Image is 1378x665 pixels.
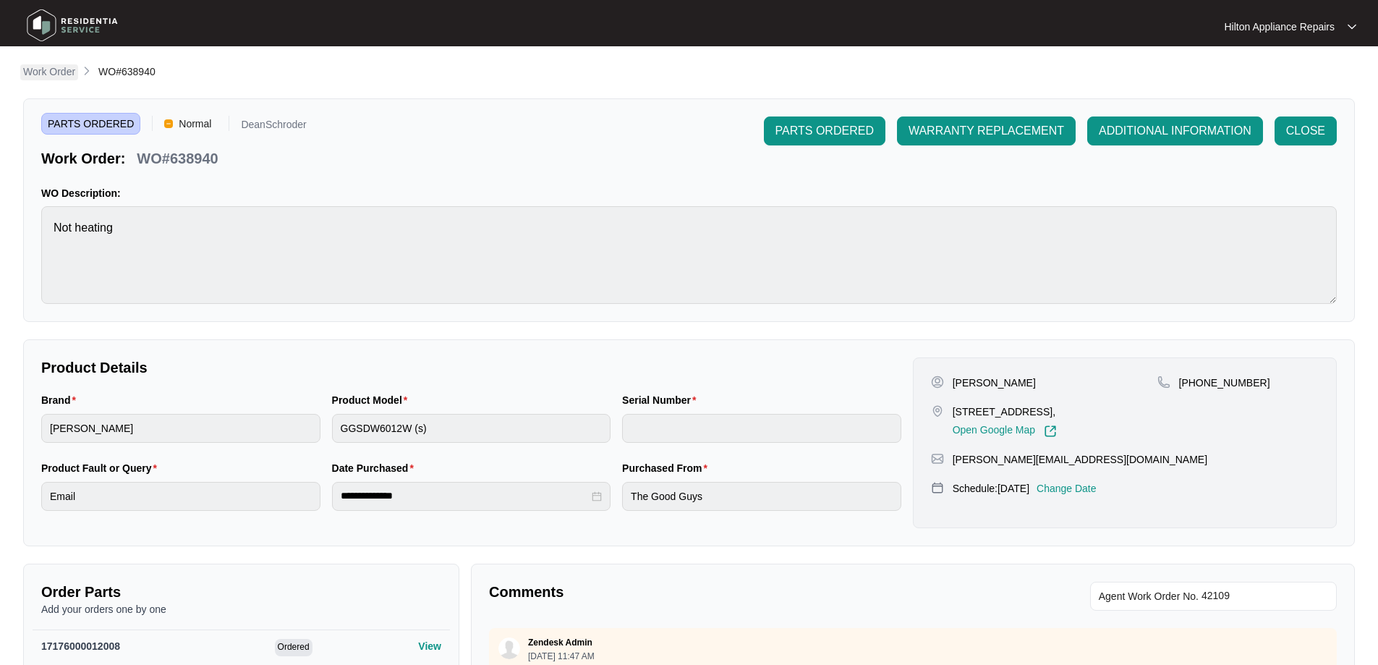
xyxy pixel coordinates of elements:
[275,639,312,656] span: Ordered
[622,461,713,475] label: Purchased From
[164,119,173,128] img: Vercel Logo
[931,376,944,389] img: user-pin
[931,404,944,418] img: map-pin
[41,148,125,169] p: Work Order:
[1202,588,1328,605] input: Add Agent Work Order No.
[953,376,1036,390] p: [PERSON_NAME]
[953,481,1029,496] p: Schedule: [DATE]
[1275,117,1337,145] button: CLOSE
[22,4,123,47] img: residentia service logo
[622,482,901,511] input: Purchased From
[931,481,944,494] img: map-pin
[41,461,163,475] label: Product Fault or Query
[953,425,1057,438] a: Open Google Map
[1044,425,1057,438] img: Link-External
[775,122,874,140] span: PARTS ORDERED
[1087,117,1263,145] button: ADDITIONAL INFORMATION
[20,64,78,80] a: Work Order
[41,393,82,407] label: Brand
[418,639,441,653] p: View
[41,582,441,602] p: Order Parts
[41,113,140,135] span: PARTS ORDERED
[41,357,901,378] p: Product Details
[41,414,320,443] input: Brand
[41,602,441,617] p: Add your orders one by one
[1286,122,1325,140] span: CLOSE
[341,488,590,504] input: Date Purchased
[622,393,702,407] label: Serial Number
[1179,376,1270,390] p: [PHONE_NUMBER]
[1224,20,1335,34] p: Hilton Appliance Repairs
[498,638,520,659] img: user.svg
[41,640,120,652] span: 17176000012008
[953,404,1057,419] p: [STREET_ADDRESS],
[1348,23,1356,30] img: dropdown arrow
[173,113,217,135] span: Normal
[897,117,1076,145] button: WARRANTY REPLACEMENT
[953,452,1207,467] p: [PERSON_NAME][EMAIL_ADDRESS][DOMAIN_NAME]
[622,414,901,443] input: Serial Number
[489,582,903,602] p: Comments
[1157,376,1170,389] img: map-pin
[332,414,611,443] input: Product Model
[1037,481,1097,496] p: Change Date
[1099,122,1251,140] span: ADDITIONAL INFORMATION
[137,148,218,169] p: WO#638940
[909,122,1064,140] span: WARRANTY REPLACEMENT
[931,452,944,465] img: map-pin
[528,652,595,661] p: [DATE] 11:47 AM
[1099,588,1199,605] span: Agent Work Order No.
[41,186,1337,200] p: WO Description:
[41,482,320,511] input: Product Fault or Query
[241,119,306,135] p: DeanSchroder
[41,206,1337,304] textarea: Not heating
[98,66,156,77] span: WO#638940
[81,65,93,77] img: chevron-right
[764,117,885,145] button: PARTS ORDERED
[332,461,420,475] label: Date Purchased
[23,64,75,79] p: Work Order
[332,393,414,407] label: Product Model
[528,637,592,648] p: Zendesk Admin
